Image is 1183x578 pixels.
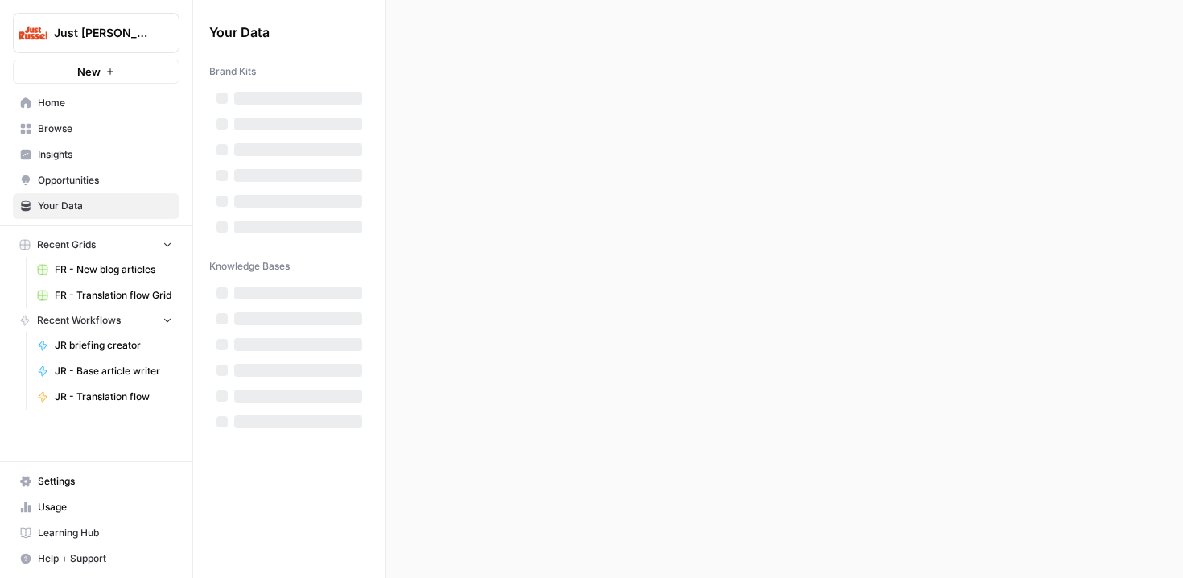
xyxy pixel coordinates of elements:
button: Recent Workflows [13,308,179,332]
span: Brand Kits [209,64,256,79]
span: Your Data [38,199,172,213]
span: Insights [38,147,172,162]
a: JR - Base article writer [30,358,179,384]
a: Your Data [13,193,179,219]
img: Just Russel Logo [19,19,47,47]
a: JR briefing creator [30,332,179,358]
span: FR - New blog articles [55,262,172,277]
span: FR - Translation flow Grid [55,288,172,303]
a: Browse [13,116,179,142]
a: JR - Translation flow [30,384,179,410]
span: Settings [38,474,172,489]
span: New [77,64,101,80]
span: Recent Grids [37,237,96,252]
span: Knowledge Bases [209,259,290,274]
span: Home [38,96,172,110]
span: JR briefing creator [55,338,172,353]
a: Learning Hub [13,520,179,546]
button: Recent Grids [13,233,179,257]
a: Home [13,90,179,116]
a: FR - Translation flow Grid [30,283,179,308]
button: New [13,60,179,84]
span: Learning Hub [38,526,172,540]
span: Help + Support [38,551,172,566]
span: Just [PERSON_NAME] [54,25,151,41]
span: JR - Base article writer [55,364,172,378]
span: Opportunities [38,173,172,188]
a: FR - New blog articles [30,257,179,283]
span: JR - Translation flow [55,390,172,404]
span: Browse [38,122,172,136]
span: Your Data [209,23,350,42]
a: Settings [13,469,179,494]
a: Usage [13,494,179,520]
button: Help + Support [13,546,179,572]
a: Insights [13,142,179,167]
span: Recent Workflows [37,313,121,328]
a: Opportunities [13,167,179,193]
span: Usage [38,500,172,514]
button: Workspace: Just Russel [13,13,179,53]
